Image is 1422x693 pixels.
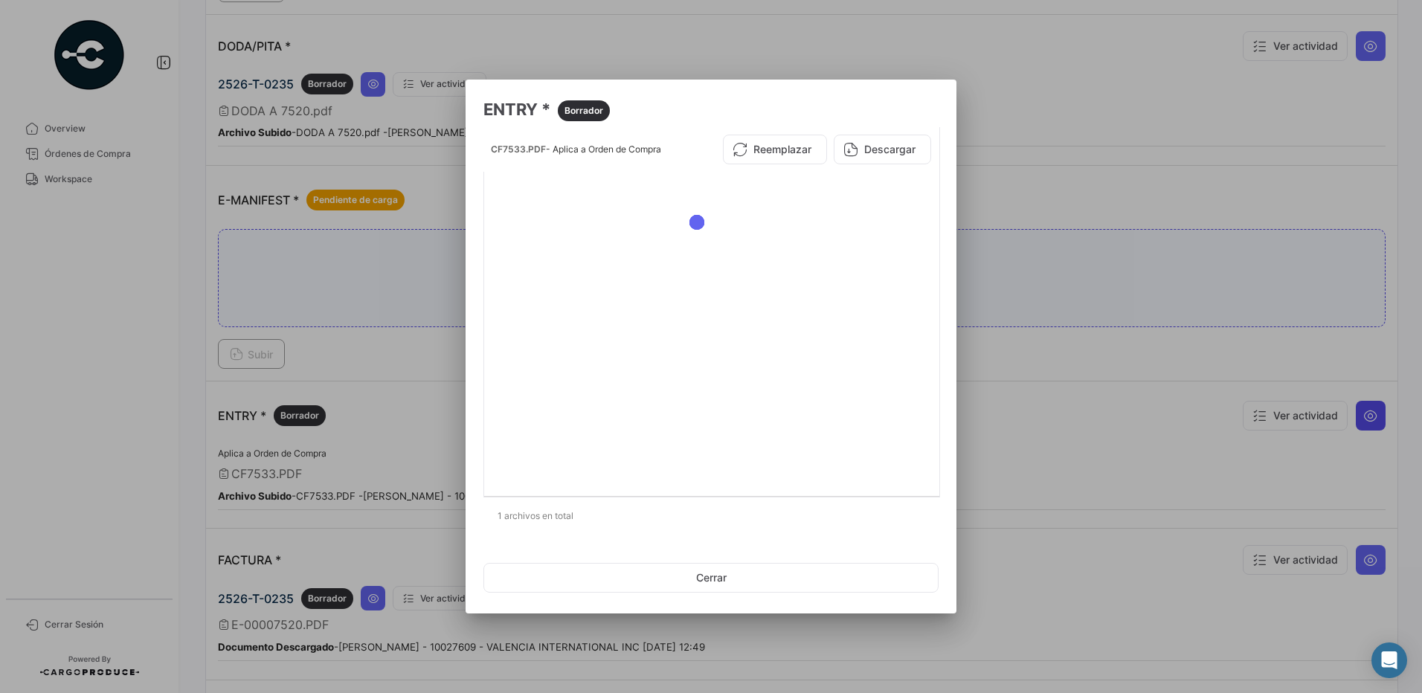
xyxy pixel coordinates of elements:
[483,97,939,121] h3: ENTRY *
[491,144,546,155] span: CF7533.PDF
[546,144,661,155] span: - Aplica a Orden de Compra
[723,135,827,164] button: Reemplazar
[483,563,939,593] button: Cerrar
[1371,642,1407,678] div: Abrir Intercom Messenger
[834,135,931,164] button: Descargar
[564,104,603,117] span: Borrador
[483,497,939,535] div: 1 archivos en total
